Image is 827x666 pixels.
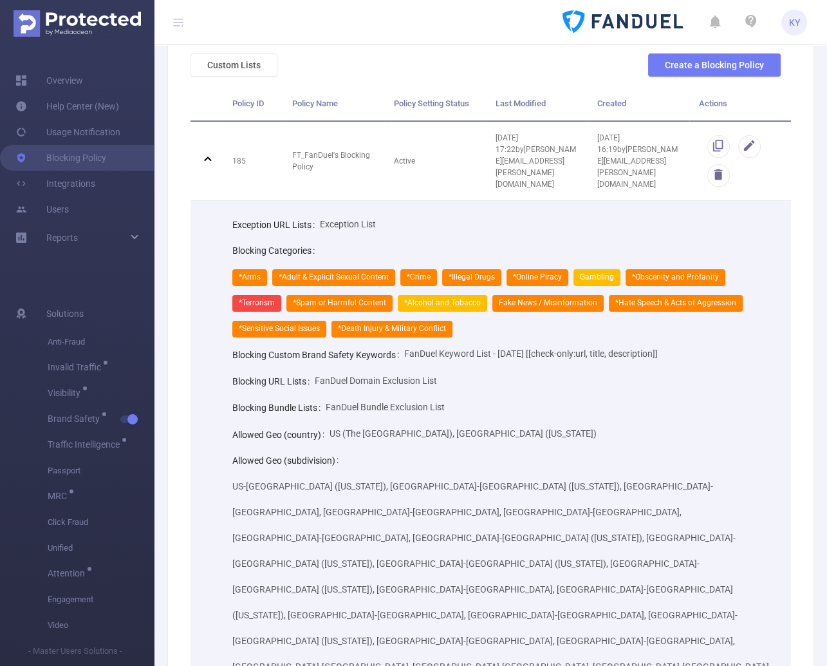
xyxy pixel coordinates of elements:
[283,122,384,202] td: FT_FanDuel's Blocking Policy
[326,402,445,412] span: FanDuel Bundle Exclusion List
[232,430,330,440] label: Allowed Geo (country)
[223,122,283,202] td: 185
[394,157,415,166] span: Active
[48,613,154,638] span: Video
[232,403,326,413] label: Blocking Bundle Lists
[15,93,119,119] a: Help Center (New)
[699,99,727,108] span: Actions
[190,53,277,77] button: Custom Lists
[573,269,620,286] span: Gambling
[315,376,437,386] span: FanDuel Domain Exclusion List
[190,60,277,70] a: Custom Lists
[597,99,626,108] span: Created
[48,535,154,561] span: Unified
[14,10,141,37] img: Protected Media
[48,569,89,578] span: Attention
[232,245,320,256] label: Blocking Categories
[789,10,800,35] span: KY
[232,269,267,286] span: *Arms
[232,376,315,386] label: Blocking URL Lists
[400,269,437,286] span: *Crime
[15,145,106,171] a: Blocking Policy
[496,99,546,108] span: Last Modified
[404,348,658,359] span: FanDuel Keyword List - [DATE] [[check-only:url, title, description]]
[48,458,154,484] span: Passport
[48,491,71,500] span: MRC
[609,295,743,312] span: *Hate Speech & Acts of Aggression
[15,119,120,145] a: Usage Notification
[442,269,501,286] span: *Illegal Drugs
[15,171,95,196] a: Integrations
[48,414,104,423] span: Brand Safety
[272,269,395,286] span: *Adult & Explicit Sexual Content
[46,225,78,251] a: Reports
[48,587,154,613] span: Engagement
[232,321,326,338] span: *Sensitive Social Issues
[232,295,281,312] span: *Terrorism
[331,321,452,338] span: *Death Injury & Military Conflict
[48,329,154,355] span: Anti-Fraud
[15,68,83,93] a: Overview
[597,133,678,189] span: [DATE] 16:19 by [PERSON_NAME][EMAIL_ADDRESS][PERSON_NAME][DOMAIN_NAME]
[46,301,84,327] span: Solutions
[232,220,320,230] label: Exception URL Lists
[330,428,597,439] span: US (The [GEOGRAPHIC_DATA]), [GEOGRAPHIC_DATA] ([US_STATE])
[492,295,604,312] span: Fake News / Misinformation
[46,233,78,243] span: Reports
[286,295,393,312] span: *Spam or Harmful Content
[48,509,154,535] span: Click Fraud
[496,133,576,189] span: [DATE] 17:22 by [PERSON_NAME][EMAIL_ADDRESS][PERSON_NAME][DOMAIN_NAME]
[320,219,376,229] span: Exception List
[48,388,85,397] span: Visibility
[15,196,69,222] a: Users
[232,455,344,466] label: Allowed Geo (subdivision)
[506,269,568,286] span: *Online Piracy
[648,53,781,77] button: Create a Blocking Policy
[232,350,404,360] label: Blocking Custom Brand Safety Keywords
[292,99,338,108] span: Policy Name
[232,99,264,108] span: Policy ID
[398,295,487,312] span: *Alcohol and Tobacco
[626,269,725,286] span: *Obscenity and Profanity
[48,440,124,449] span: Traffic Intelligence
[48,363,106,372] span: Invalid Traffic
[394,99,469,108] span: Policy Setting Status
